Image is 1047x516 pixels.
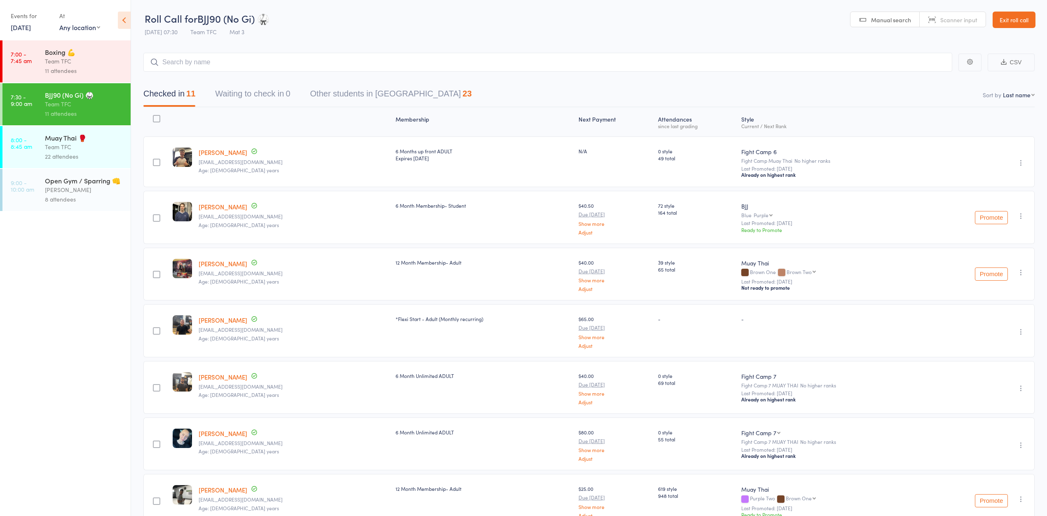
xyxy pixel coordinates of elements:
[975,494,1008,507] button: Promote
[215,85,290,107] button: Waiting to check in0
[579,438,651,444] small: Due [DATE]
[11,179,34,192] time: 9:00 - 10:00 am
[741,166,918,171] small: Last Promoted: [DATE]
[658,155,735,162] span: 49 total
[45,142,124,152] div: Team TFC
[199,440,389,446] small: Maddi.spall@hotmail.com
[741,279,918,284] small: Last Promoted: [DATE]
[940,16,977,24] span: Scanner input
[800,438,836,445] span: No higher ranks
[975,267,1008,281] button: Promote
[741,259,918,267] div: Muay Thai
[579,372,651,405] div: $40.00
[741,226,918,233] div: Ready to Promote
[463,89,472,98] div: 23
[738,111,921,133] div: Style
[396,372,572,379] div: 6 Month Unlimited ADULT
[392,111,575,133] div: Membership
[658,266,735,273] span: 65 total
[199,504,279,511] span: Age: [DEMOGRAPHIC_DATA] years
[45,47,124,56] div: Boxing 💪
[396,485,572,492] div: 12 Month Membership- Adult
[579,495,651,500] small: Due [DATE]
[143,85,195,107] button: Checked in11
[579,148,651,155] div: N/A
[199,270,389,276] small: jordanclaytonnelson@protonmail.com
[741,171,918,178] div: Already on highest rank
[579,315,651,348] div: $65.00
[741,390,918,396] small: Last Promoted: [DATE]
[579,391,651,396] a: Show more
[45,66,124,75] div: 11 attendees
[741,123,918,129] div: Current / Next Rank
[579,325,651,331] small: Due [DATE]
[199,486,247,494] a: [PERSON_NAME]
[173,202,192,221] img: image1658139840.png
[579,259,651,291] div: $40.00
[199,373,247,381] a: [PERSON_NAME]
[396,155,572,162] div: Expires [DATE]
[579,447,651,453] a: Show more
[741,447,918,453] small: Last Promoted: [DATE]
[575,111,655,133] div: Next Payment
[658,372,735,379] span: 0 style
[786,495,812,501] div: Brown One
[197,12,269,25] span: BJJ90 (No Gi) 🥋
[741,505,918,511] small: Last Promoted: [DATE]
[186,89,195,98] div: 11
[658,209,735,216] span: 164 total
[741,429,776,437] div: Fight Camp 7
[741,212,918,218] div: Blue
[787,269,812,274] div: Brown Two
[396,259,572,266] div: 12 Month Membership- Adult
[741,158,918,163] div: Fight Camp Muay Thai
[1003,91,1031,99] div: Last name
[45,176,124,185] div: Open Gym / Sparring 👊
[199,259,247,268] a: [PERSON_NAME]
[579,286,651,291] a: Adjust
[741,453,918,459] div: Already on highest rank
[658,379,735,386] span: 69 total
[579,221,651,226] a: Show more
[2,40,131,82] a: 7:00 -7:45 amBoxing 💪Team TFC11 attendees
[655,111,738,133] div: Atten­dances
[199,159,389,165] small: Jaredatkins1998@gmail.com
[658,492,735,499] span: 948 total
[173,315,192,335] img: image1756723696.png
[199,429,247,438] a: [PERSON_NAME]
[579,230,651,235] a: Adjust
[658,429,735,436] span: 0 style
[199,148,247,157] a: [PERSON_NAME]
[45,99,124,109] div: Team TFC
[741,495,918,502] div: Purple Two
[199,384,389,389] small: joelgittins@gmail.com
[11,94,32,107] time: 7:30 - 9:00 am
[190,28,217,36] span: Team TFC
[658,123,735,129] div: since last grading
[579,429,651,461] div: $80.00
[199,202,247,211] a: [PERSON_NAME]
[800,382,836,389] span: No higher ranks
[988,54,1035,71] button: CSV
[199,278,279,285] span: Age: [DEMOGRAPHIC_DATA] years
[741,269,918,276] div: Brown One
[658,148,735,155] span: 0 style
[199,213,389,219] small: Bubbert02@gmail.com
[199,316,247,324] a: [PERSON_NAME]
[741,485,918,493] div: Muay Thai
[230,28,244,36] span: Mat 3
[396,429,572,436] div: 6 Month Unlimited ADULT
[658,259,735,266] span: 39 style
[579,382,651,387] small: Due [DATE]
[59,9,100,23] div: At
[59,23,100,32] div: Any location
[286,89,290,98] div: 0
[658,436,735,443] span: 55 total
[741,439,918,444] div: Fight Camp 7 MUAY THAI
[741,382,918,388] div: Fight Camp 7 MUAY THAI
[199,448,279,455] span: Age: [DEMOGRAPHIC_DATA] years
[11,23,31,32] a: [DATE]
[754,212,768,218] div: Purple
[173,485,192,504] img: image1563396635.png
[199,497,389,502] small: colin_moore01@hotmail.com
